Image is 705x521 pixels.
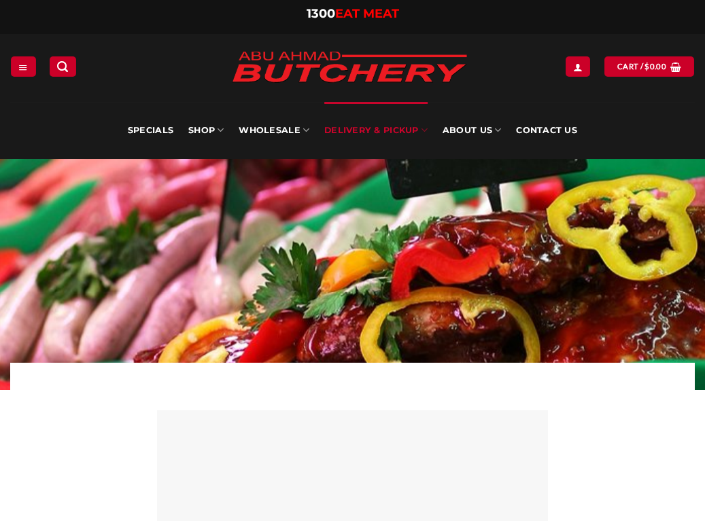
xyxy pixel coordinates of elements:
a: Wholesale [239,102,309,159]
img: Abu Ahmad Butchery [220,42,479,94]
bdi: 0.00 [644,62,666,71]
span: 1300 [307,6,335,21]
span: Cart / [617,60,666,73]
a: Delivery & Pickup [324,102,428,159]
a: Specials [128,102,173,159]
a: 1300EAT MEAT [307,6,399,21]
a: SHOP [188,102,224,159]
a: Login [566,56,590,76]
a: View cart [604,56,694,76]
span: $ [644,60,649,73]
iframe: chat widget [648,467,691,507]
a: Contact Us [516,102,577,159]
a: Menu [11,56,35,76]
a: About Us [443,102,501,159]
span: EAT MEAT [335,6,399,21]
a: Search [50,56,75,76]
